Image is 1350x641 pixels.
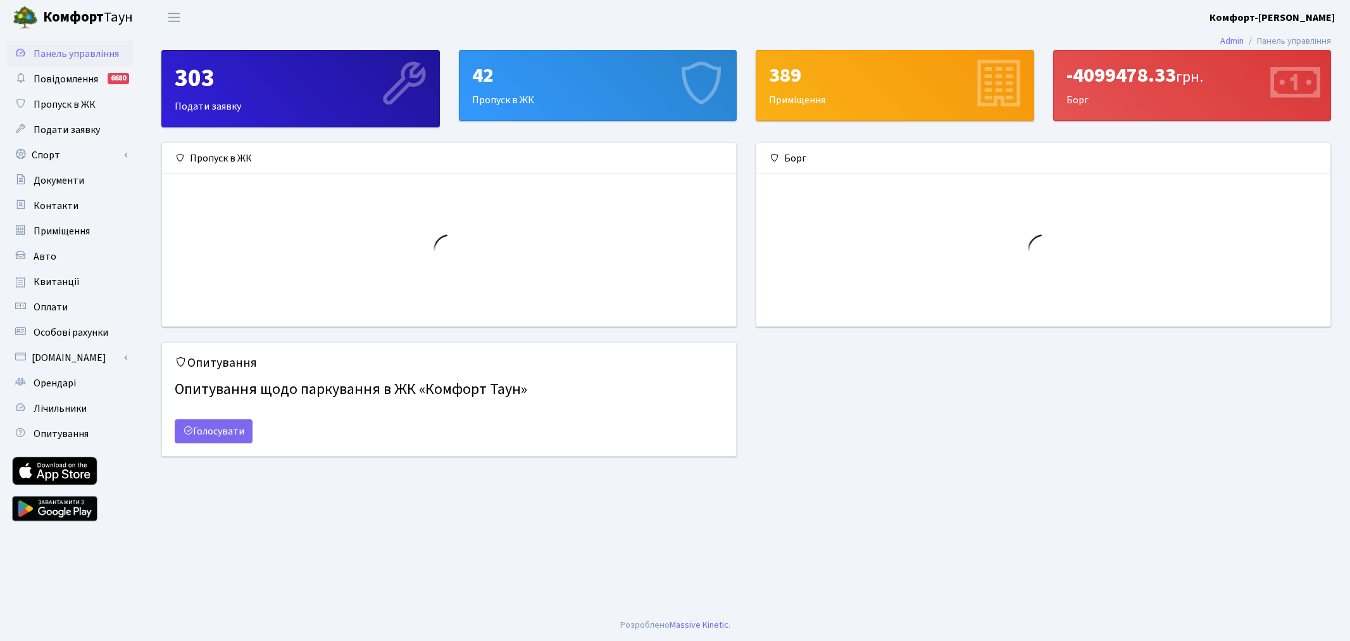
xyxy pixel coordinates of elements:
a: Опитування [6,421,133,447]
div: 6680 [108,73,129,84]
span: Таун [43,7,133,29]
img: logo.png [13,5,38,30]
b: Комфорт-[PERSON_NAME] [1209,11,1335,25]
div: Приміщення [756,51,1034,120]
a: Комфорт-[PERSON_NAME] [1209,10,1335,25]
h4: Опитування щодо паркування в ЖК «Комфорт Таун» [175,376,723,404]
h5: Опитування [175,355,723,371]
a: Контакти [6,193,133,219]
a: Приміщення [6,219,133,244]
span: Панель управління [34,47,119,61]
div: . [620,618,730,632]
span: Приміщення [34,224,90,238]
a: 42Пропуск в ЖК [459,50,737,121]
div: Пропуск в ЖК [459,51,737,120]
a: Голосувати [175,419,253,443]
a: Авто [6,244,133,269]
a: 389Приміщення [756,50,1034,121]
div: -4099478.33 [1066,63,1318,87]
a: Лічильники [6,396,133,421]
div: 42 [472,63,724,87]
a: Повідомлення6680 [6,67,133,92]
span: Лічильники [34,402,87,416]
span: Авто [34,250,56,263]
div: 389 [769,63,1021,87]
div: Пропуск в ЖК [162,143,736,174]
a: [DOMAIN_NAME] [6,345,133,371]
a: Документи [6,168,133,193]
a: Орендарі [6,371,133,396]
div: 303 [175,63,427,94]
a: Панель управління [6,41,133,67]
a: Подати заявку [6,117,133,143]
div: Подати заявку [162,51,439,127]
span: Документи [34,174,84,187]
span: Пропуск в ЖК [34,98,96,111]
a: Особові рахунки [6,320,133,345]
a: Пропуск в ЖК [6,92,133,117]
span: Квитанції [34,275,80,289]
a: Квитанції [6,269,133,295]
div: Борг [756,143,1330,174]
a: Massive Kinetic [670,618,728,631]
span: Контакти [34,199,78,213]
a: Спорт [6,143,133,168]
span: Орендарі [34,376,76,390]
nav: breadcrumb [1201,28,1350,54]
button: Переключити навігацію [158,7,190,28]
span: грн. [1176,66,1203,88]
span: Повідомлення [34,72,98,86]
div: Борг [1054,51,1331,120]
span: Подати заявку [34,123,100,137]
a: Розроблено [620,618,670,631]
span: Особові рахунки [34,326,108,340]
a: Оплати [6,295,133,320]
li: Панель управління [1244,34,1331,48]
span: Опитування [34,427,89,441]
span: Оплати [34,300,68,314]
a: Admin [1220,34,1244,48]
a: 303Подати заявку [161,50,440,127]
b: Комфорт [43,7,104,27]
